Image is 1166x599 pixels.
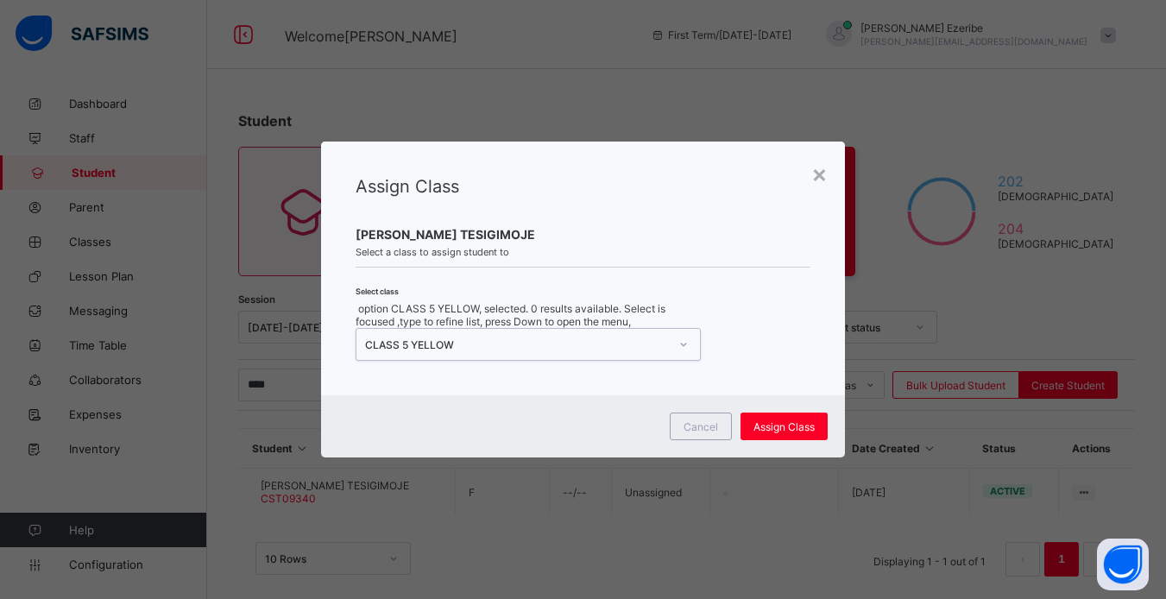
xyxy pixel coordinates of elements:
[356,227,811,242] span: [PERSON_NAME] TESIGIMOJE
[365,338,669,351] div: CLASS 5 YELLOW
[356,287,399,296] span: Select class
[811,159,828,188] div: ×
[356,302,665,328] span: 0 results available. Select is focused ,type to refine list, press Down to open the menu,
[356,246,811,258] span: Select a class to assign student to
[356,176,459,197] span: Assign Class
[684,420,718,433] span: Cancel
[356,302,528,315] span: option CLASS 5 YELLOW, selected.
[753,420,815,433] span: Assign Class
[1097,539,1149,590] button: Open asap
